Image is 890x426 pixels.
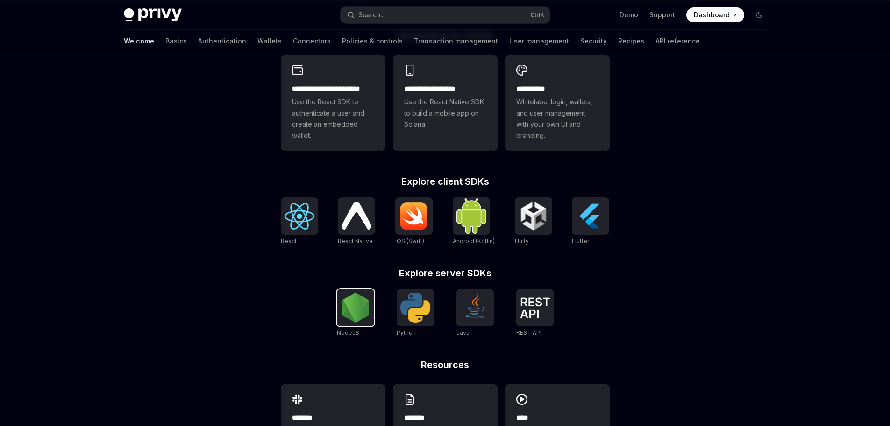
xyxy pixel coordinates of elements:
a: API reference [655,30,700,52]
span: Whitelabel login, wallets, and user management with your own UI and branding. [516,96,598,141]
a: JavaJava [456,289,494,338]
img: Python [400,293,430,323]
span: Android (Kotlin) [453,238,495,245]
a: NodeJSNodeJS [337,289,374,338]
a: PythonPython [397,289,434,338]
img: Java [460,293,490,323]
img: React [285,203,314,230]
a: Wallets [257,30,282,52]
a: Dashboard [686,7,744,22]
img: Flutter [576,201,605,231]
span: Flutter [572,238,589,245]
a: UnityUnity [515,197,552,246]
img: dark logo [124,8,182,22]
span: Java [456,329,470,336]
img: Android (Kotlin) [456,198,486,233]
div: Search... [358,9,384,21]
span: Use the React Native SDK to build a mobile app on Solana. [404,96,486,130]
img: iOS (Swift) [399,202,429,230]
span: Ctrl K [530,11,544,19]
a: **** **** **** ***Use the React Native SDK to build a mobile app on Solana. [393,55,498,151]
a: FlutterFlutter [572,197,609,246]
h2: Explore server SDKs [281,268,610,278]
a: Security [580,30,607,52]
a: Support [649,10,675,20]
span: iOS (Swift) [395,238,424,245]
h2: Resources [281,360,610,369]
a: REST APIREST API [516,289,554,338]
span: Use the React SDK to authenticate a user and create an embedded wallet. [292,96,374,141]
a: **** *****Whitelabel login, wallets, and user management with your own UI and branding. [505,55,610,151]
a: Android (Kotlin)Android (Kotlin) [453,197,495,246]
button: Search...CtrlK [341,7,550,23]
span: React Native [338,238,373,245]
img: React Native [342,202,371,229]
span: NodeJS [337,329,359,336]
span: Dashboard [694,10,730,20]
img: NodeJS [341,293,370,323]
a: ReactReact [281,197,318,246]
a: User management [509,30,569,52]
a: Authentication [198,30,246,52]
span: Python [397,329,416,336]
a: Transaction management [414,30,498,52]
h2: Explore client SDKs [281,177,610,186]
a: iOS (Swift)iOS (Swift) [395,197,433,246]
span: React [281,238,297,245]
a: Policies & controls [342,30,403,52]
a: Recipes [618,30,644,52]
a: React NativeReact Native [338,197,375,246]
span: Unity [515,238,529,245]
button: Toggle dark mode [752,7,767,22]
span: REST API [516,329,541,336]
a: Connectors [293,30,331,52]
a: Basics [165,30,187,52]
img: REST API [520,297,550,318]
a: Demo [619,10,638,20]
a: Welcome [124,30,154,52]
img: Unity [519,201,548,231]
